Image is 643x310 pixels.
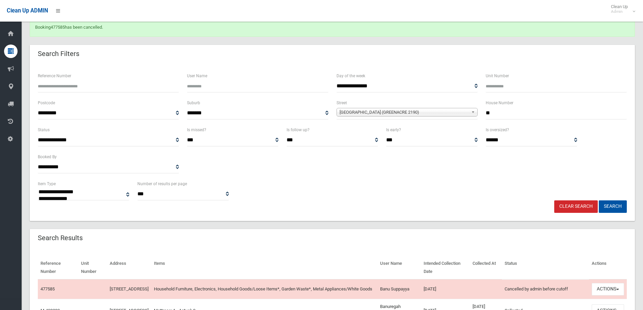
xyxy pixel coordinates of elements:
td: Cancelled by admin before cutoff [502,279,589,299]
th: User Name [377,256,421,279]
th: Address [107,256,151,279]
a: 477585 [41,286,55,291]
a: Clear Search [554,200,598,213]
a: 477585 [51,25,65,30]
td: [DATE] [421,279,470,299]
th: Status [502,256,589,279]
th: Intended Collection Date [421,256,470,279]
div: Booking has been cancelled. [30,18,635,37]
header: Search Results [30,231,91,245]
label: Reference Number [38,72,71,80]
span: Clean Up [608,4,635,14]
th: Items [151,256,377,279]
th: Actions [589,256,627,279]
button: Search [599,200,627,213]
td: Household Furniture, Electronics, Household Goods/Loose Items*, Garden Waste*, Metal Appliances/W... [151,279,377,299]
label: User Name [187,72,207,80]
label: Postcode [38,99,55,107]
label: Is follow up? [287,126,310,134]
label: Is early? [386,126,401,134]
span: [GEOGRAPHIC_DATA] (GREENACRE 2190) [340,108,468,116]
label: Number of results per page [137,180,187,188]
label: Is missed? [187,126,206,134]
label: Is oversized? [486,126,509,134]
th: Unit Number [78,256,107,279]
span: Clean Up ADMIN [7,7,48,14]
button: Actions [592,283,624,295]
label: Street [337,99,347,107]
label: Item Type [38,180,56,188]
header: Search Filters [30,47,87,60]
label: Unit Number [486,72,509,80]
label: Status [38,126,50,134]
a: [STREET_ADDRESS] [110,286,149,291]
label: Day of the week [337,72,365,80]
th: Collected At [470,256,502,279]
label: Suburb [187,99,200,107]
label: House Number [486,99,513,107]
th: Reference Number [38,256,78,279]
td: Banu Suppayya [377,279,421,299]
small: Admin [611,9,628,14]
label: Booked By [38,153,57,161]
